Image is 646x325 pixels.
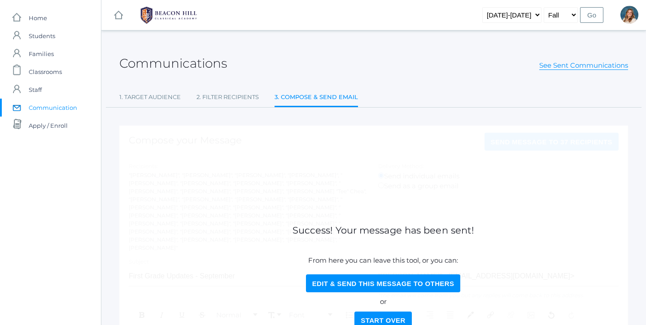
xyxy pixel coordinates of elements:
[293,297,473,307] p: or
[29,27,55,45] span: Students
[29,81,42,99] span: Staff
[196,88,259,106] a: 2. Filter Recipients
[135,4,202,26] img: BHCALogos-05-308ed15e86a5a0abce9b8dd61676a3503ac9727e845dece92d48e8588c001991.png
[29,63,62,81] span: Classrooms
[539,61,628,70] a: See Sent Communications
[293,256,473,266] p: From here you can leave this tool, or you can:
[29,45,54,63] span: Families
[119,88,181,106] a: 1. Target Audience
[620,6,638,24] div: Liv Barber
[29,99,77,117] span: Communication
[306,274,461,292] button: Edit & Send this Message to Others
[580,7,603,23] input: Go
[275,88,358,108] a: 3. Compose & Send Email
[29,117,68,134] span: Apply / Enroll
[119,56,227,70] h2: Communications
[292,225,474,235] h1: Success! Your message has been sent!
[29,9,47,27] span: Home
